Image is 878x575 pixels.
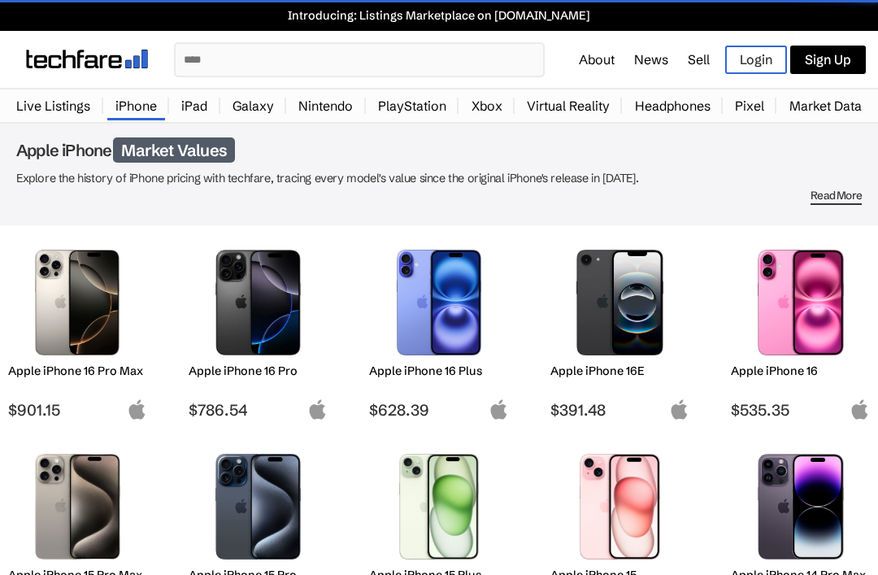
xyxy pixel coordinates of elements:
[669,399,689,420] img: apple-logo
[16,168,862,189] p: Explore the history of iPhone pricing with techfare, tracing every model's value since the origin...
[727,89,772,122] a: Pixel
[201,454,315,560] img: iPhone 15 Pro
[731,400,870,420] span: $535.35
[811,189,862,205] span: Read More
[381,250,496,355] img: iPhone 16 Plus
[489,399,509,420] img: apple-logo
[725,46,787,74] a: Login
[369,400,508,420] span: $628.39
[724,242,878,420] a: iPhone 16 Apple iPhone 16 $535.35 apple-logo
[550,400,689,420] span: $391.48
[634,51,668,68] a: News
[16,140,862,160] h1: Apple iPhone
[463,89,511,122] a: Xbox
[731,364,870,378] h2: Apple iPhone 16
[8,89,98,122] a: Live Listings
[201,250,315,355] img: iPhone 16 Pro
[290,89,361,122] a: Nintendo
[113,137,235,163] span: Market Values
[519,89,618,122] a: Virtual Reality
[189,364,328,378] h2: Apple iPhone 16 Pro
[688,51,710,68] a: Sell
[8,364,147,378] h2: Apple iPhone 16 Pro Max
[307,399,328,420] img: apple-logo
[180,242,335,420] a: iPhone 16 Pro Apple iPhone 16 Pro $786.54 apple-logo
[8,8,870,23] a: Introducing: Listings Marketplace on [DOMAIN_NAME]
[8,400,147,420] span: $901.15
[173,89,215,122] a: iPad
[20,454,135,560] img: iPhone 15 Pro Max
[16,189,862,203] div: Read More
[381,454,496,560] img: iPhone 15 Plus
[550,364,689,378] h2: Apple iPhone 16E
[370,89,454,122] a: PlayStation
[743,250,858,355] img: iPhone 16
[369,364,508,378] h2: Apple iPhone 16 Plus
[790,46,866,74] a: Sign Up
[627,89,719,122] a: Headphones
[127,399,147,420] img: apple-logo
[189,400,328,420] span: $786.54
[579,51,615,68] a: About
[26,50,148,68] img: techfare logo
[743,454,858,560] img: iPhone 14 Pro Max
[107,89,165,122] a: iPhone
[850,399,870,420] img: apple-logo
[362,242,516,420] a: iPhone 16 Plus Apple iPhone 16 Plus $628.39 apple-logo
[563,250,677,355] img: iPhone 16E
[224,89,282,122] a: Galaxy
[563,454,677,560] img: iPhone 15
[781,89,870,122] a: Market Data
[20,250,135,355] img: iPhone 16 Pro Max
[542,242,697,420] a: iPhone 16E Apple iPhone 16E $391.48 apple-logo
